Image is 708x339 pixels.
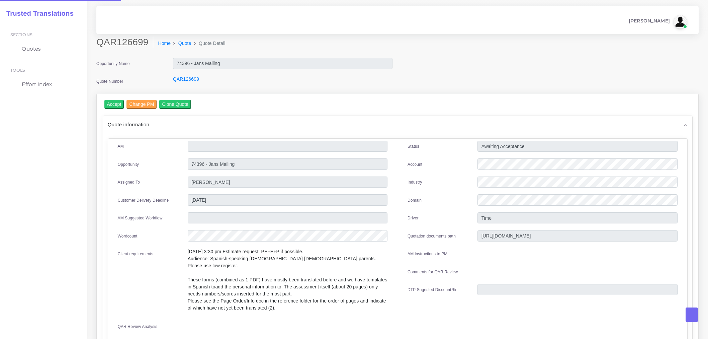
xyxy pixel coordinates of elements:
li: Quote Detail [191,40,226,47]
label: Account [408,161,422,167]
label: Industry [408,179,422,185]
span: Quotes [22,45,41,53]
label: Customer Delivery Deadline [118,197,169,203]
div: Quote information [103,116,692,133]
input: Accept [104,100,124,109]
label: AM [118,143,124,149]
a: Trusted Translations [2,8,74,19]
label: Quote Number [96,78,123,84]
h2: Trusted Translations [2,9,74,17]
span: Tools [10,68,25,73]
span: Sections [10,32,32,37]
label: QAR Review Analysis [118,324,158,330]
label: Wordcount [118,233,138,239]
label: Status [408,143,419,149]
span: Effort Index [22,81,52,88]
label: Quotation documents path [408,233,456,239]
label: AM Suggested Workflow [118,215,163,221]
p: [DATE] 3:30 pm Estimate request. PE+E+P if possible. Audience: Spanish-speaking [DEMOGRAPHIC_DATA... [188,248,387,312]
a: [PERSON_NAME]avatar [625,15,689,28]
span: Quote information [108,121,150,128]
a: Home [158,40,171,47]
span: [PERSON_NAME] [629,18,670,23]
h2: QAR126699 [96,37,153,48]
input: pm [188,177,387,188]
label: Assigned To [118,179,140,185]
img: avatar [674,15,687,28]
label: AM instructions to PM [408,251,448,257]
a: Quotes [5,42,82,56]
a: QAR126699 [173,76,199,82]
label: DTP Sugested Discount % [408,287,456,293]
input: Change PM [126,100,157,109]
label: Comments for QAR Review [408,269,458,275]
label: Opportunity Name [96,61,130,67]
a: Effort Index [5,77,82,91]
label: Driver [408,215,419,221]
input: Clone Quote [159,100,191,109]
label: Opportunity [118,161,139,167]
a: Quote [178,40,191,47]
label: Client requirements [118,251,154,257]
label: Domain [408,197,422,203]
